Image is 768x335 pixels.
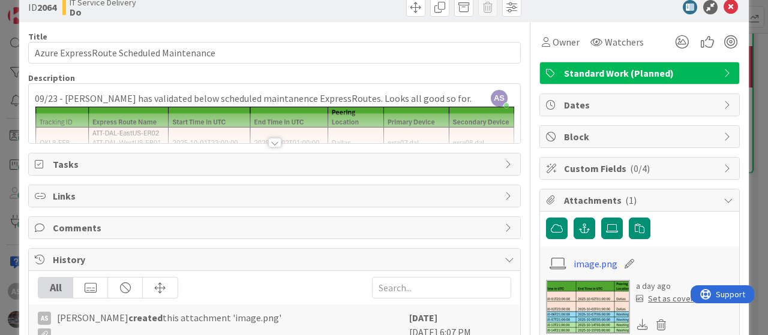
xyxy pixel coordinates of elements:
span: Dates [564,98,718,112]
span: Comments [53,221,499,235]
a: image.png [574,256,617,271]
span: Block [564,129,718,144]
span: ( 0/4 ) [630,162,650,174]
span: Owner [553,35,580,49]
p: 09/23 - [PERSON_NAME] has validated below scheduled maintanence ExpressRoutes. Looks all good so ... [35,92,514,105]
span: ( 1 ) [625,194,637,206]
img: image.png [35,105,514,212]
b: [DATE] [409,312,437,324]
div: Set as cover [636,292,694,305]
span: Support [25,2,55,16]
span: Description [28,73,75,83]
div: a day ago [636,280,694,292]
input: Search... [372,277,511,298]
span: Custom Fields [564,161,718,176]
div: AS [38,312,51,325]
span: Standard Work (Planned) [564,66,718,80]
span: Attachments [564,193,718,207]
span: AS [491,90,508,107]
span: Watchers [605,35,644,49]
span: History [53,252,499,267]
div: All [38,277,73,298]
b: 2064 [37,1,56,13]
b: Do [70,7,136,17]
span: Links [53,189,499,203]
span: Tasks [53,157,499,171]
input: type card name here... [28,42,521,64]
label: Title [28,31,47,42]
div: Download [636,317,649,333]
b: created [128,312,163,324]
p: 09/22 - P [35,105,514,253]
